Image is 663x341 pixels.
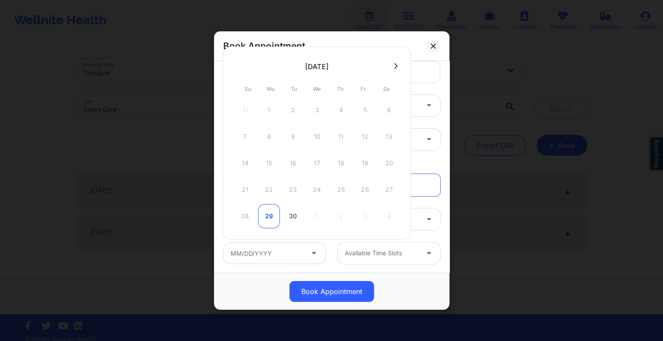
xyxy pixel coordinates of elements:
abbr: Tuesday [291,86,297,92]
abbr: Thursday [337,86,343,92]
div: Appointment information: [217,160,446,168]
input: MM/DD/YYYY [223,242,326,264]
abbr: Sunday [245,86,251,92]
div: america/new_york [345,129,418,150]
input: Patient's Email [223,61,440,83]
a: Recurring [338,174,440,196]
abbr: Friday [360,86,366,92]
abbr: Saturday [383,86,390,92]
abbr: Monday [267,86,275,92]
div: Mon Sep 29 2025 [258,204,280,228]
h2: Book Appointment [223,40,305,52]
div: Tue Sep 30 2025 [282,204,304,228]
div: [US_STATE] [345,95,418,117]
div: [DATE] [305,62,329,71]
button: Book Appointment [289,281,374,302]
div: Video-Call with Therapist (60 minutes) [230,208,418,230]
abbr: Wednesday [313,86,321,92]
